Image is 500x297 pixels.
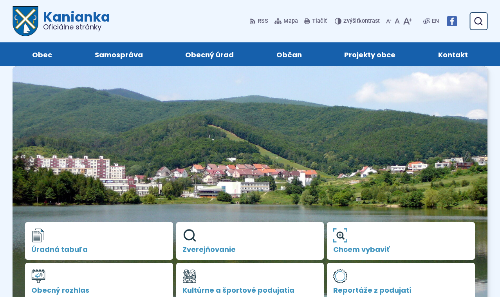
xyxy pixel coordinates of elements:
[172,42,247,66] a: Obecný úrad
[43,24,110,31] span: Oficiálne stránky
[185,42,234,66] span: Obecný úrad
[95,42,143,66] span: Samospráva
[430,16,440,26] a: EN
[393,13,401,29] button: Nastaviť pôvodnú veľkosť písma
[343,18,359,24] span: Zvýšiť
[276,42,302,66] span: Občan
[303,13,329,29] button: Tlačiť
[250,13,270,29] a: RSS
[176,222,324,260] a: Zverejňovanie
[333,286,469,294] span: Reportáže z podujatí
[182,286,318,294] span: Kultúrne a športové podujatia
[343,18,380,25] span: kontrast
[344,42,395,66] span: Projekty obce
[182,246,318,253] span: Zverejňovanie
[273,13,300,29] a: Mapa
[327,222,475,260] a: Chcem vybaviť
[19,42,66,66] a: Obec
[425,42,482,66] a: Kontakt
[13,6,110,36] a: Logo Kanianka, prejsť na domovskú stránku.
[283,16,298,26] span: Mapa
[31,246,167,253] span: Úradná tabuľa
[38,10,110,31] h1: Kanianka
[432,16,439,26] span: EN
[384,13,393,29] button: Zmenšiť veľkosť písma
[335,13,381,29] button: Zvýšiťkontrast
[263,42,316,66] a: Občan
[81,42,157,66] a: Samospráva
[13,6,38,36] img: Prejsť na domovskú stránku
[312,18,327,25] span: Tlačiť
[32,42,52,66] span: Obec
[31,286,167,294] span: Obecný rozhlas
[401,13,413,29] button: Zväčšiť veľkosť písma
[258,16,268,26] span: RSS
[447,16,457,26] img: Prejsť na Facebook stránku
[331,42,409,66] a: Projekty obce
[438,42,468,66] span: Kontakt
[333,246,469,253] span: Chcem vybaviť
[25,222,173,260] a: Úradná tabuľa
